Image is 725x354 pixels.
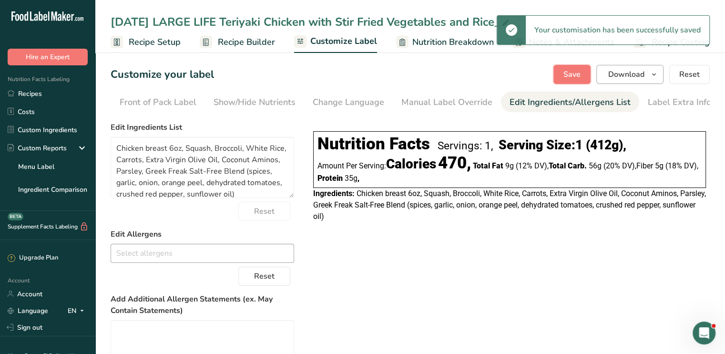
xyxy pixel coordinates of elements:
[111,246,294,260] input: Select allergens
[317,158,471,171] div: Amount Per Serving:
[310,35,377,48] span: Customize Label
[238,202,290,221] button: Reset
[313,189,355,198] span: Ingredients:
[111,67,214,83] h1: Customize your label
[120,96,196,109] div: Front of Pack Label
[8,302,48,319] a: Language
[679,69,700,80] span: Reset
[317,174,343,183] span: Protein
[603,161,636,170] span: ‏(20% DV)
[396,31,494,53] a: Nutrition Breakdown
[254,271,275,282] span: Reset
[317,134,430,154] div: Nutrition Facts
[473,161,503,170] span: Total Fat
[655,161,664,170] span: 5g
[111,293,294,316] label: Add Additional Allergen Statements (ex. May Contain Statements)
[697,161,698,170] span: ,
[8,213,23,220] div: BETA
[200,31,275,53] a: Recipe Builder
[635,161,636,170] span: ,
[386,156,436,172] span: Calories
[575,137,623,153] span: 1 (412g)
[665,161,698,170] span: ‏(18% DV)
[547,161,549,170] span: ,
[111,229,294,240] label: Edit Allergens
[294,31,377,53] a: Customize Label
[345,174,357,183] span: 35g
[563,69,581,80] span: Save
[129,36,181,49] span: Recipe Setup
[111,122,294,133] label: Edit Ingredients List
[648,96,711,109] div: Label Extra Info
[693,322,715,344] iframe: Intercom live chat
[608,69,644,80] span: Download
[218,36,275,49] span: Recipe Builder
[596,65,664,84] button: Download
[401,96,492,109] div: Manual Label Override
[438,139,493,152] div: Servings: 1,
[111,13,511,31] div: [DATE] LARGE LIFE Teriyaki Chicken with Stir Fried Vegetables and Rice_
[549,161,587,170] span: Total Carb.
[214,96,296,109] div: Show/Hide Nutrients
[636,161,653,170] span: Fiber
[412,36,494,49] span: Nutrition Breakdown
[254,206,275,217] span: Reset
[238,267,290,286] button: Reset
[505,161,514,170] span: 9g
[313,189,706,221] span: Chicken breast 6oz, Squash, Broccoli, White Rice, Carrots, Extra Virgin Olive Oil, Coconut Aminos...
[438,153,471,173] span: 470,
[553,65,591,84] button: Save
[589,161,602,170] span: 56g
[313,96,384,109] div: Change Language
[8,253,58,263] div: Upgrade Plan
[516,161,549,170] span: ‏(12% DV)
[8,143,67,153] div: Custom Reports
[111,31,181,53] a: Recipe Setup
[499,137,626,153] div: Serving Size: ,
[526,16,709,44] div: Your customisation has been successfully saved
[68,305,88,316] div: EN
[510,96,631,109] div: Edit Ingredients/Allergens List
[669,65,710,84] button: Reset
[357,174,359,183] span: ,
[8,49,88,65] button: Hire an Expert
